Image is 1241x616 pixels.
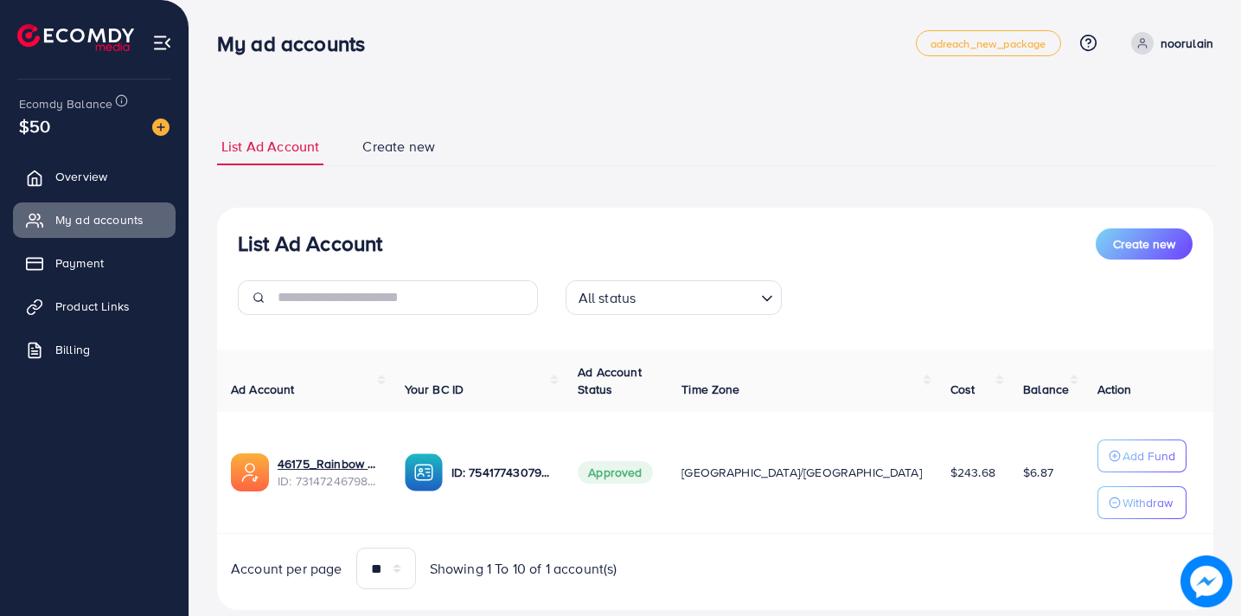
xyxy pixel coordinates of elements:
span: Ad Account Status [578,363,642,398]
a: My ad accounts [13,202,176,237]
button: Add Fund [1097,440,1187,472]
span: Cost [950,381,976,398]
a: Payment [13,246,176,280]
button: Create new [1096,228,1193,260]
span: Billing [55,341,90,358]
span: Action [1097,381,1132,398]
span: $6.87 [1023,464,1053,481]
span: Ecomdy Balance [19,95,112,112]
a: Product Links [13,289,176,324]
span: [GEOGRAPHIC_DATA]/[GEOGRAPHIC_DATA] [681,464,922,481]
p: ID: 7541774307903438866 [451,462,551,483]
span: Your BC ID [405,381,464,398]
span: Create new [1113,235,1175,253]
a: 46175_Rainbow Mart_1703092077019 [278,455,377,472]
span: Showing 1 To 10 of 1 account(s) [430,559,617,579]
button: Withdraw [1097,486,1187,519]
img: ic-ads-acc.e4c84228.svg [231,453,269,491]
a: adreach_new_package [916,30,1061,56]
p: Add Fund [1123,446,1175,466]
span: Create new [362,137,435,157]
span: adreach_new_package [931,38,1046,49]
span: Payment [55,254,104,272]
span: $243.68 [950,464,995,481]
span: Ad Account [231,381,295,398]
span: Time Zone [681,381,739,398]
span: Approved [578,461,652,484]
p: noorulain [1161,33,1213,54]
img: menu [152,33,172,53]
p: Withdraw [1123,492,1173,513]
img: image [1184,559,1229,604]
h3: My ad accounts [217,31,379,56]
a: Billing [13,332,176,367]
span: Account per page [231,559,342,579]
img: logo [17,24,134,51]
div: Search for option [566,280,782,315]
span: My ad accounts [55,211,144,228]
span: $50 [19,113,50,138]
span: Product Links [55,298,130,315]
input: Search for option [641,282,753,311]
h3: List Ad Account [238,231,382,256]
span: Balance [1023,381,1069,398]
span: Overview [55,168,107,185]
a: noorulain [1124,32,1213,55]
span: All status [575,286,640,311]
img: ic-ba-acc.ded83a64.svg [405,453,443,491]
span: List Ad Account [221,137,319,157]
span: ID: 7314724679808335874 [278,472,377,490]
div: <span class='underline'>46175_Rainbow Mart_1703092077019</span></br>7314724679808335874 [278,455,377,491]
a: Overview [13,159,176,194]
img: image [152,119,170,136]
